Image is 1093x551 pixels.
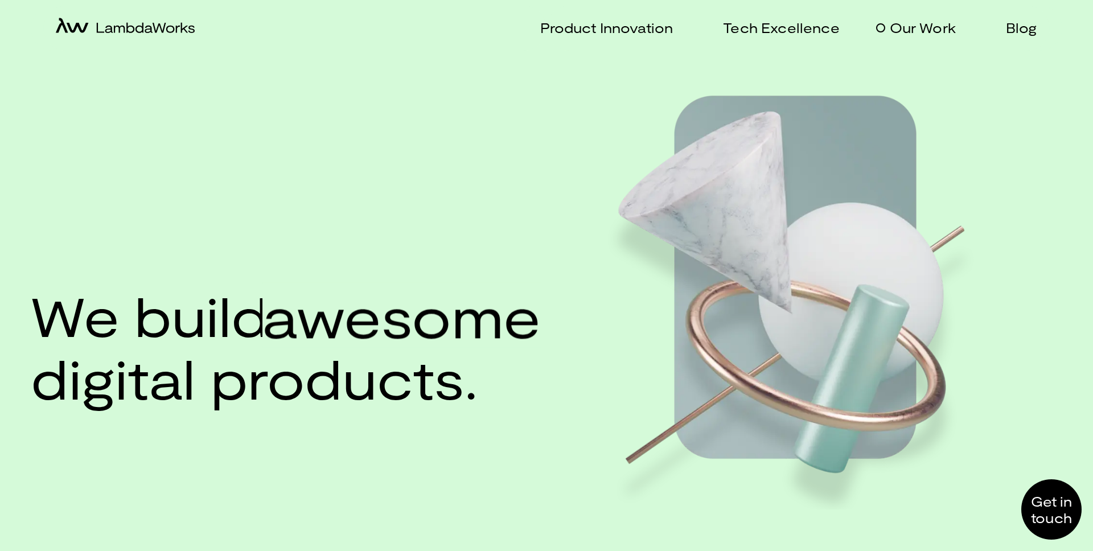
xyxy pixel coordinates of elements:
p: Our Work [890,19,956,36]
a: Product Innovation [527,19,673,36]
a: Blog [992,19,1037,36]
a: Our Work [876,19,956,36]
p: Tech Excellence [723,19,839,36]
a: home-icon [56,18,195,38]
p: Product Innovation [540,19,673,36]
p: Blog [1006,19,1037,36]
span: awesome [262,283,541,348]
h1: We build digital products. [31,284,534,409]
a: Tech Excellence [709,19,839,36]
img: Hero image web [607,74,994,509]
